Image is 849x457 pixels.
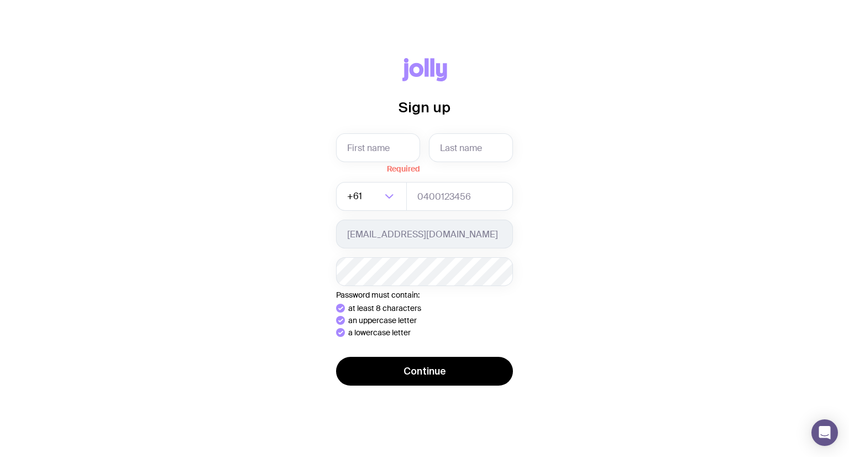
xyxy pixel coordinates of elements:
div: Search for option [336,182,407,211]
span: +61 [347,182,364,211]
div: Open Intercom Messenger [811,419,838,446]
input: Last name [429,133,513,162]
p: at least 8 characters [348,304,421,313]
input: you@email.com [336,220,513,248]
p: an uppercase letter [348,316,417,325]
span: Required [336,162,420,173]
button: Continue [336,357,513,386]
span: Sign up [399,99,450,115]
p: Password must contain: [336,290,513,299]
input: Search for option [364,182,381,211]
input: 0400123456 [406,182,513,211]
input: First name [336,133,420,162]
p: a lowercase letter [348,328,411,337]
span: Continue [403,365,446,378]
